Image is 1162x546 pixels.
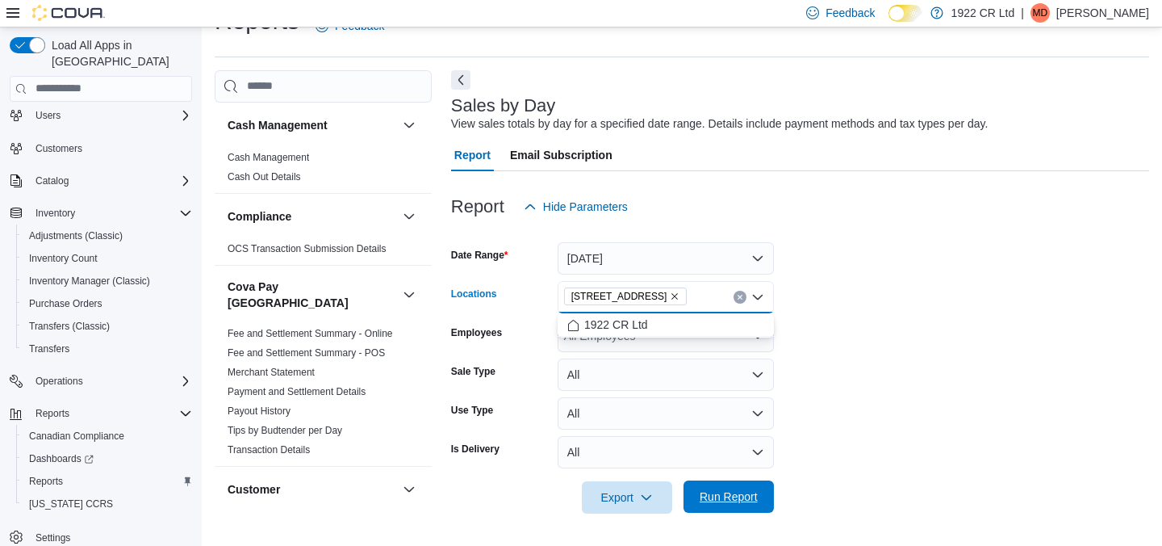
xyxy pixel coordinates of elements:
[16,247,199,270] button: Inventory Count
[558,359,774,391] button: All
[29,404,192,423] span: Reports
[23,449,192,468] span: Dashboards
[29,320,110,333] span: Transfers (Classic)
[228,208,396,225] button: Compliance
[23,339,192,359] span: Transfers
[228,386,366,397] a: Payment and Settlement Details
[23,317,192,336] span: Transfers (Classic)
[29,229,123,242] span: Adjustments (Classic)
[23,472,192,491] span: Reports
[23,494,192,514] span: Washington CCRS
[228,279,396,311] button: Cova Pay [GEOGRAPHIC_DATA]
[29,342,69,355] span: Transfers
[215,148,432,193] div: Cash Management
[29,106,192,125] span: Users
[558,313,774,337] div: Choose from the following options
[29,297,102,310] span: Purchase Orders
[558,313,774,337] button: 1922 CR Ltd
[454,139,491,171] span: Report
[558,397,774,430] button: All
[451,288,497,300] label: Locations
[16,447,199,470] a: Dashboards
[399,480,419,499] button: Customer
[1021,3,1024,23] p: |
[451,70,470,90] button: Next
[23,249,104,268] a: Inventory Count
[29,204,192,223] span: Inventory
[228,347,385,359] a: Fee and Settlement Summary - POS
[29,138,192,158] span: Customers
[29,171,75,191] button: Catalog
[36,142,82,155] span: Customers
[16,338,199,360] button: Transfers
[228,327,393,340] span: Fee and Settlement Summary - Online
[3,104,199,127] button: Users
[228,385,366,398] span: Payment and Settlement Details
[543,199,628,215] span: Hide Parameters
[228,481,396,498] button: Customer
[36,109,61,122] span: Users
[16,493,199,515] button: [US_STATE] CCRS
[228,152,309,163] a: Cash Management
[734,291,746,304] button: Clear input
[451,443,499,456] label: Is Delivery
[451,365,495,378] label: Sale Type
[23,271,192,291] span: Inventory Manager (Classic)
[751,291,764,304] button: Close list of options
[29,252,98,265] span: Inventory Count
[228,424,342,437] span: Tips by Budtender per Day
[16,315,199,338] button: Transfers (Classic)
[451,404,493,417] label: Use Type
[23,449,100,468] a: Dashboards
[683,481,774,513] button: Run Report
[558,436,774,468] button: All
[3,136,199,160] button: Customers
[451,249,508,262] label: Date Range
[16,292,199,315] button: Purchase Orders
[228,444,310,456] a: Transaction Details
[23,426,192,446] span: Canadian Compliance
[228,171,301,183] a: Cash Out Details
[558,242,774,275] button: [DATE]
[23,294,192,313] span: Purchase Orders
[215,324,432,466] div: Cova Pay [GEOGRAPHIC_DATA]
[29,372,90,391] button: Operations
[215,239,432,265] div: Compliance
[29,404,76,423] button: Reports
[23,317,116,336] a: Transfers (Classic)
[584,317,648,333] span: 1922 CR Ltd
[29,452,94,465] span: Dashboards
[228,117,328,133] h3: Cash Management
[1030,3,1050,23] div: Mike Dunn
[23,249,192,268] span: Inventory Count
[582,481,672,514] button: Export
[228,117,396,133] button: Cash Management
[670,292,679,301] button: Remove 120 Sherbourne St from selection in this group
[16,225,199,247] button: Adjustments (Classic)
[399,115,419,135] button: Cash Management
[951,3,1015,23] p: 1922 CR Ltd
[36,531,70,544] span: Settings
[32,5,105,21] img: Cova
[1056,3,1149,23] p: [PERSON_NAME]
[23,226,192,246] span: Adjustments (Classic)
[29,430,124,443] span: Canadian Compliance
[36,207,75,220] span: Inventory
[23,472,69,491] a: Reports
[228,346,385,359] span: Fee and Settlement Summary - POS
[3,202,199,225] button: Inventory
[1033,3,1048,23] span: MD
[29,106,67,125] button: Users
[29,139,89,158] a: Customers
[399,207,419,226] button: Compliance
[23,294,109,313] a: Purchase Orders
[228,367,315,378] a: Merchant Statement
[228,481,280,498] h3: Customer
[228,170,301,183] span: Cash Out Details
[3,402,199,425] button: Reports
[23,426,131,446] a: Canadian Compliance
[29,275,150,288] span: Inventory Manager (Classic)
